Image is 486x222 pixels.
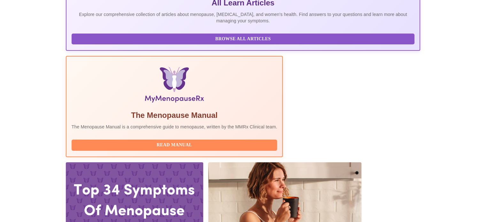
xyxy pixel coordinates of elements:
[72,34,415,45] button: Browse All Articles
[72,11,415,24] p: Explore our comprehensive collection of articles about menopause, [MEDICAL_DATA], and women's hea...
[72,124,277,130] p: The Menopause Manual is a comprehensive guide to menopause, written by the MMRx Clinical team.
[78,141,271,149] span: Read Manual
[72,110,277,120] h5: The Menopause Manual
[72,140,277,151] button: Read Manual
[104,67,244,105] img: Menopause Manual
[72,142,279,147] a: Read Manual
[72,36,416,41] a: Browse All Articles
[78,35,408,43] span: Browse All Articles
